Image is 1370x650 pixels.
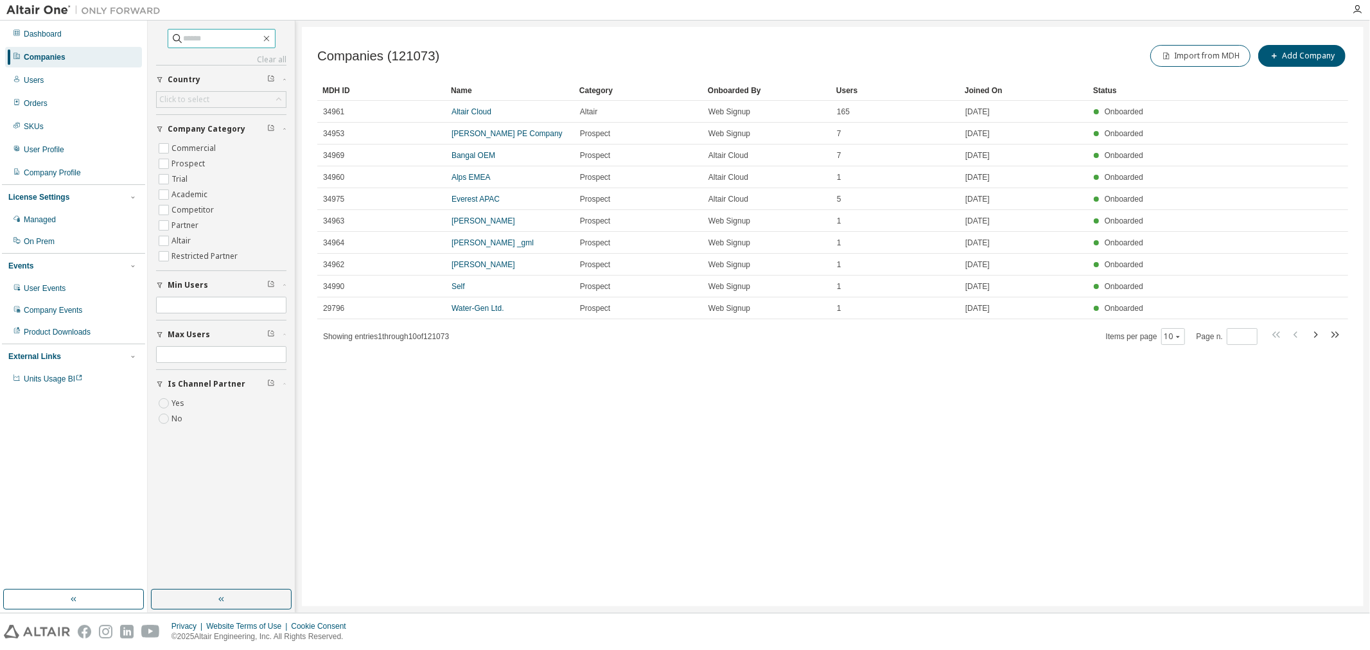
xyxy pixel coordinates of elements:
[168,75,200,85] span: Country
[322,80,441,101] div: MDH ID
[580,238,610,248] span: Prospect
[965,259,990,270] span: [DATE]
[965,128,990,139] span: [DATE]
[452,260,515,269] a: [PERSON_NAME]
[24,121,44,132] div: SKUs
[24,374,83,383] span: Units Usage BI
[1105,282,1143,291] span: Onboarded
[156,55,286,65] a: Clear all
[1105,107,1143,116] span: Onboarded
[837,150,841,161] span: 7
[1093,80,1271,101] div: Status
[24,305,82,315] div: Company Events
[267,75,275,85] span: Clear filter
[708,238,750,248] span: Web Signup
[708,107,750,117] span: Web Signup
[156,370,286,398] button: Is Channel Partner
[1105,151,1143,160] span: Onboarded
[156,115,286,143] button: Company Category
[156,321,286,349] button: Max Users
[267,379,275,389] span: Clear filter
[171,202,216,218] label: Competitor
[171,396,187,411] label: Yes
[837,172,841,182] span: 1
[580,259,610,270] span: Prospect
[323,259,344,270] span: 34962
[837,216,841,226] span: 1
[837,303,841,313] span: 1
[1105,260,1143,269] span: Onboarded
[267,280,275,290] span: Clear filter
[291,621,353,631] div: Cookie Consent
[1105,195,1143,204] span: Onboarded
[965,107,990,117] span: [DATE]
[171,631,354,642] p: © 2025 Altair Engineering, Inc. All Rights Reserved.
[156,66,286,94] button: Country
[579,80,698,101] div: Category
[452,173,491,182] a: Alps EMEA
[24,236,55,247] div: On Prem
[24,98,48,109] div: Orders
[580,194,610,204] span: Prospect
[965,172,990,182] span: [DATE]
[323,332,449,341] span: Showing entries 1 through 10 of 121073
[323,303,344,313] span: 29796
[965,238,990,248] span: [DATE]
[708,128,750,139] span: Web Signup
[141,625,160,638] img: youtube.svg
[452,107,491,116] a: Altair Cloud
[171,233,193,249] label: Altair
[24,145,64,155] div: User Profile
[452,151,495,160] a: Bangal OEM
[168,329,210,340] span: Max Users
[1106,328,1185,345] span: Items per page
[171,249,240,264] label: Restricted Partner
[171,218,201,233] label: Partner
[708,303,750,313] span: Web Signup
[323,128,344,139] span: 34953
[580,150,610,161] span: Prospect
[580,281,610,292] span: Prospect
[8,351,61,362] div: External Links
[24,283,66,294] div: User Events
[965,216,990,226] span: [DATE]
[580,172,610,182] span: Prospect
[708,259,750,270] span: Web Signup
[24,168,81,178] div: Company Profile
[837,128,841,139] span: 7
[206,621,291,631] div: Website Terms of Use
[323,150,344,161] span: 34969
[836,80,954,101] div: Users
[1105,238,1143,247] span: Onboarded
[452,304,504,313] a: Water-Gen Ltd.
[1197,328,1258,345] span: Page n.
[837,194,841,204] span: 5
[323,107,344,117] span: 34961
[157,92,286,107] div: Click to select
[168,280,208,290] span: Min Users
[965,80,1083,101] div: Joined On
[8,261,33,271] div: Events
[24,215,56,225] div: Managed
[156,271,286,299] button: Min Users
[708,194,748,204] span: Altair Cloud
[24,327,91,337] div: Product Downloads
[580,303,610,313] span: Prospect
[120,625,134,638] img: linkedin.svg
[708,150,748,161] span: Altair Cloud
[708,281,750,292] span: Web Signup
[1105,173,1143,182] span: Onboarded
[837,281,841,292] span: 1
[965,194,990,204] span: [DATE]
[1150,45,1251,67] button: Import from MDH
[837,107,850,117] span: 165
[323,216,344,226] span: 34963
[452,282,465,291] a: Self
[323,238,344,248] span: 34964
[1105,216,1143,225] span: Onboarded
[171,156,207,171] label: Prospect
[78,625,91,638] img: facebook.svg
[168,124,245,134] span: Company Category
[8,192,69,202] div: License Settings
[1105,129,1143,138] span: Onboarded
